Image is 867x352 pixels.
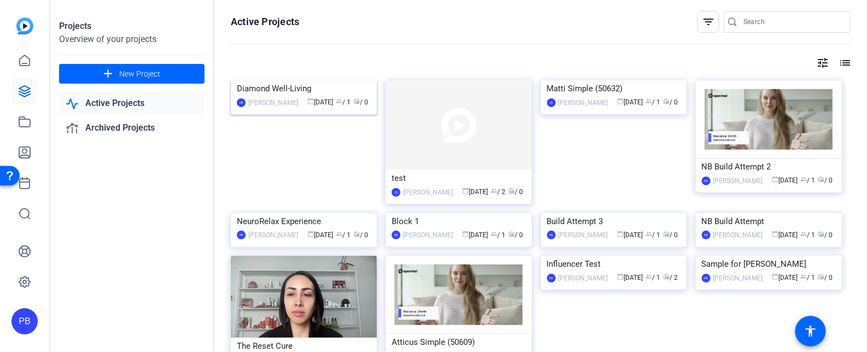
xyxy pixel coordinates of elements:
[59,117,205,139] a: Archived Projects
[743,15,842,28] input: Search
[59,33,205,46] div: Overview of your projects
[336,231,342,237] span: group
[645,98,660,106] span: / 1
[392,188,400,197] div: JS
[818,231,833,239] span: / 0
[353,98,368,106] span: / 0
[462,231,469,237] span: calendar_today
[392,334,526,350] div: Atticus Simple (50609)
[702,213,836,230] div: NB Build Attempt
[804,325,817,338] mat-icon: accessibility
[462,188,488,196] span: [DATE]
[702,177,711,185] div: PB
[59,92,205,115] a: Active Projects
[663,231,678,239] span: / 0
[617,231,643,239] span: [DATE]
[336,98,342,104] span: group
[558,230,608,240] div: [PERSON_NAME]
[772,231,779,237] span: calendar_today
[558,273,608,284] div: [PERSON_NAME]
[713,175,763,186] div: [PERSON_NAME]
[818,231,825,237] span: radio
[645,274,660,281] span: / 1
[353,231,360,237] span: radio
[392,170,526,186] div: test
[462,187,469,194] span: calendar_today
[403,187,453,198] div: [PERSON_NAME]
[307,98,333,106] span: [DATE]
[617,98,624,104] span: calendar_today
[491,188,505,196] span: / 2
[702,15,715,28] mat-icon: filter_list
[101,67,115,81] mat-icon: add
[663,98,670,104] span: radio
[491,231,497,237] span: group
[663,231,670,237] span: radio
[702,274,711,283] div: PB
[801,274,816,281] span: / 1
[617,98,643,106] span: [DATE]
[547,98,556,107] div: JS
[403,230,453,240] div: [PERSON_NAME]
[336,98,351,106] span: / 1
[801,273,807,280] span: group
[547,213,681,230] div: Build Attempt 3
[663,98,678,106] span: / 0
[237,80,371,97] div: Diamond Well-Living
[547,80,681,97] div: Matti Simple (50632)
[818,177,833,184] span: / 0
[508,231,523,239] span: / 0
[645,273,652,280] span: group
[59,20,205,33] div: Projects
[772,177,798,184] span: [DATE]
[392,213,526,230] div: Block 1
[818,176,825,183] span: radio
[801,176,807,183] span: group
[702,231,711,239] div: PB
[491,231,505,239] span: / 1
[713,273,763,284] div: [PERSON_NAME]
[237,98,246,107] div: PB
[508,187,515,194] span: radio
[353,98,360,104] span: radio
[801,231,807,237] span: group
[248,97,298,108] div: [PERSON_NAME]
[248,230,298,240] div: [PERSON_NAME]
[818,273,825,280] span: radio
[645,231,660,239] span: / 1
[816,56,829,69] mat-icon: tune
[663,274,678,281] span: / 2
[307,231,314,237] span: calendar_today
[801,177,816,184] span: / 1
[237,231,246,239] div: PB
[237,213,371,230] div: NeuroRelax Experience
[353,231,368,239] span: / 0
[558,97,608,108] div: [PERSON_NAME]
[59,64,205,84] button: New Project
[119,68,160,80] span: New Project
[772,231,798,239] span: [DATE]
[617,274,643,281] span: [DATE]
[772,274,798,281] span: [DATE]
[547,231,556,239] div: PB
[508,231,515,237] span: radio
[547,256,681,272] div: Influencer Test
[307,231,333,239] span: [DATE]
[508,188,523,196] span: / 0
[772,273,779,280] span: calendar_today
[837,56,851,69] mat-icon: list
[713,230,763,240] div: [PERSON_NAME]
[462,231,488,239] span: [DATE]
[392,231,400,239] div: PB
[617,231,624,237] span: calendar_today
[663,273,670,280] span: radio
[16,17,33,34] img: blue-gradient.svg
[307,98,314,104] span: calendar_today
[702,159,836,175] div: NB Build Attempt 2
[231,15,299,28] h1: Active Projects
[801,231,816,239] span: / 1
[617,273,624,280] span: calendar_today
[547,274,556,283] div: PB
[772,176,779,183] span: calendar_today
[491,187,497,194] span: group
